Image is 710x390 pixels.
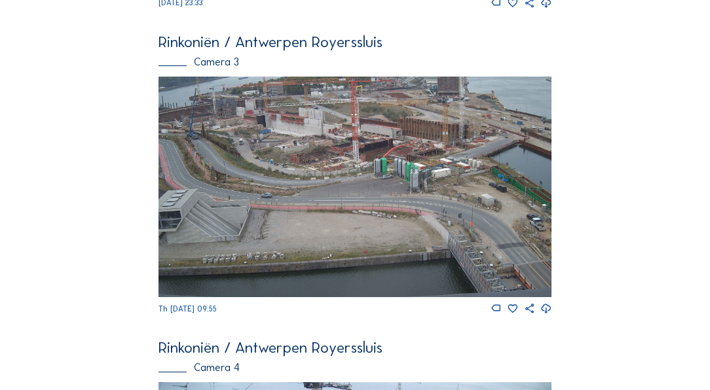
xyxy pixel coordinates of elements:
div: Rinkoniën / Antwerpen Royerssluis [159,35,551,50]
div: Rinkoniën / Antwerpen Royerssluis [159,340,551,355]
img: Image [159,77,551,297]
div: Camera 4 [159,363,551,373]
div: Camera 3 [159,57,551,67]
span: Th [DATE] 09:55 [159,304,217,313]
